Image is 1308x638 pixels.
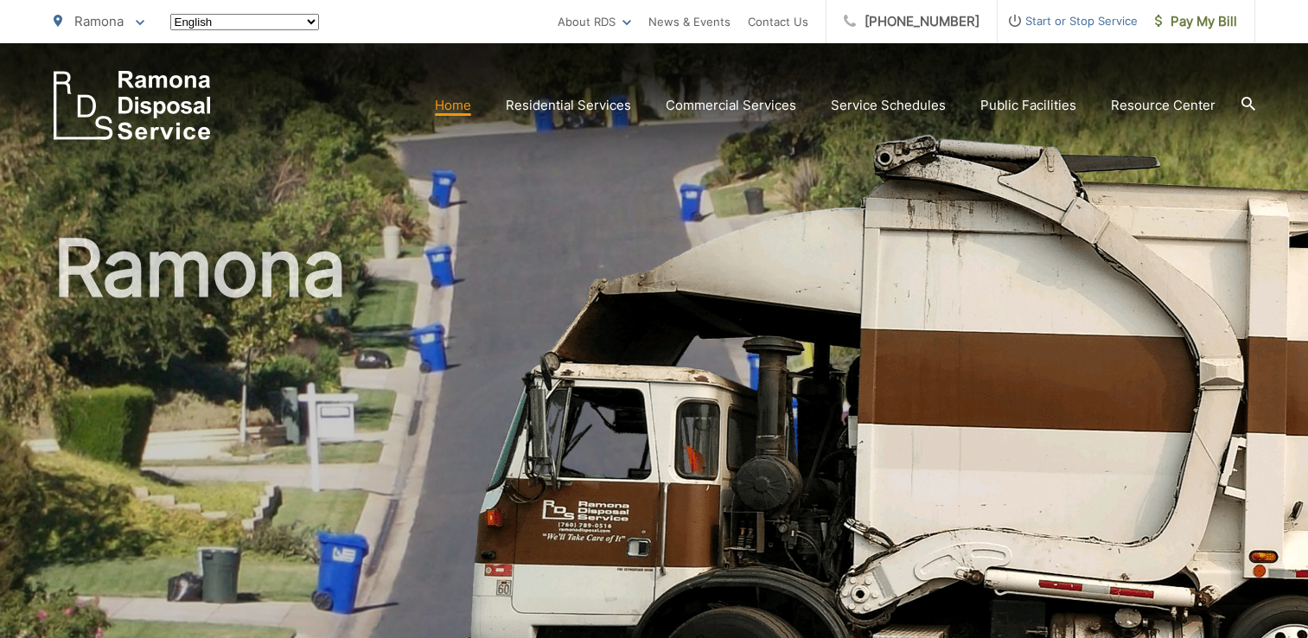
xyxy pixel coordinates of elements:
[506,95,631,116] a: Residential Services
[980,95,1076,116] a: Public Facilities
[170,14,319,30] select: Select a language
[648,11,731,32] a: News & Events
[831,95,946,116] a: Service Schedules
[666,95,796,116] a: Commercial Services
[1111,95,1215,116] a: Resource Center
[558,11,631,32] a: About RDS
[54,71,211,140] a: EDCD logo. Return to the homepage.
[748,11,808,32] a: Contact Us
[1155,11,1237,32] span: Pay My Bill
[74,13,124,29] span: Ramona
[435,95,471,116] a: Home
